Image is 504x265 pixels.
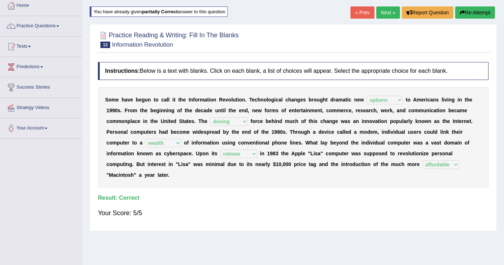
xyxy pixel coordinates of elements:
[361,108,363,113] b: s
[194,118,196,124] b: .
[276,118,279,124] b: n
[437,108,438,113] b: t
[442,97,443,103] b: l
[242,97,245,103] b: n
[269,108,271,113] b: r
[0,98,82,116] a: Strategy Videos
[252,97,255,103] b: e
[142,108,145,113] b: h
[408,97,411,103] b: o
[326,97,328,103] b: t
[296,108,299,113] b: e
[108,97,112,103] b: o
[219,97,223,103] b: R
[436,97,439,103] b: s
[268,97,271,103] b: o
[267,97,268,103] b: l
[258,108,262,113] b: w
[167,108,168,113] b: i
[215,108,218,113] b: u
[0,118,82,136] a: Your Account
[168,97,170,103] b: l
[317,108,321,113] b: n
[209,108,212,113] b: e
[202,118,205,124] b: h
[213,97,216,103] b: n
[424,97,426,103] b: r
[170,118,173,124] b: e
[185,108,187,113] b: t
[341,118,345,124] b: w
[167,97,168,103] b: l
[105,97,108,103] b: S
[109,118,113,124] b: o
[189,118,192,124] b: e
[207,108,210,113] b: d
[337,108,341,113] b: m
[173,97,174,103] b: i
[264,97,267,103] b: o
[249,97,252,103] b: T
[117,118,121,124] b: m
[0,77,82,95] a: Success Stories
[125,97,128,103] b: a
[294,97,297,103] b: n
[347,97,349,103] b: i
[155,97,159,103] b: o
[122,97,125,103] b: h
[258,97,261,103] b: h
[133,108,137,113] b: m
[124,118,128,124] b: n
[90,6,228,17] div: You have already given answer to this question
[423,108,427,113] b: u
[363,108,366,113] b: e
[127,97,130,103] b: v
[335,97,338,103] b: a
[417,97,421,103] b: m
[452,108,454,113] b: e
[320,108,322,113] b: t
[242,108,245,113] b: n
[115,108,118,113] b: 0
[397,108,400,113] b: a
[198,108,201,113] b: e
[310,108,315,113] b: m
[334,97,335,103] b: r
[433,97,436,103] b: n
[276,108,279,113] b: s
[109,108,112,113] b: 9
[174,97,176,103] b: t
[272,118,275,124] b: h
[218,108,221,113] b: n
[315,118,318,124] b: s
[320,118,323,124] b: c
[179,118,182,124] b: S
[411,108,415,113] b: o
[0,16,82,34] a: Practice Questions
[366,108,369,113] b: a
[228,97,231,103] b: o
[409,108,411,113] b: c
[180,97,183,103] b: h
[466,97,470,103] b: h
[291,97,294,103] b: a
[269,118,272,124] b: e
[309,118,311,124] b: t
[189,97,190,103] b: I
[0,57,82,75] a: Predictions
[98,30,239,48] h2: Practice Reading & Writing: Fill In The Blanks
[183,97,186,103] b: e
[279,118,282,124] b: d
[245,97,246,103] b: .
[352,108,353,113] b: ,
[358,108,361,113] b: e
[171,108,175,113] b: g
[274,97,276,103] b: i
[143,118,145,124] b: i
[289,108,292,113] b: e
[357,97,360,103] b: e
[121,108,122,113] b: .
[385,108,388,113] b: o
[460,108,464,113] b: m
[226,97,229,103] b: v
